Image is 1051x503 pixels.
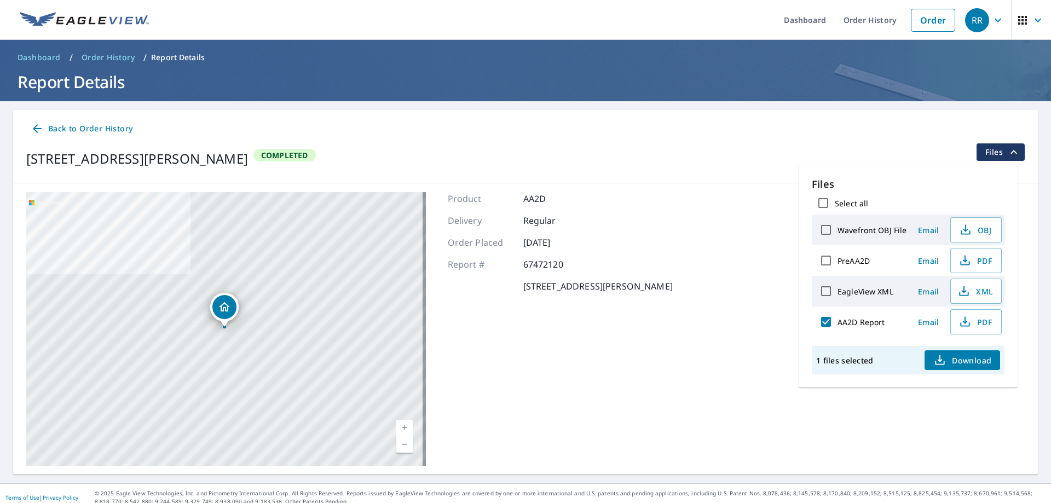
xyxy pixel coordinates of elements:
[838,225,906,235] label: Wavefront OBJ File
[523,192,589,205] p: AA2D
[925,350,1000,370] button: Download
[911,314,946,331] button: Email
[915,256,942,266] span: Email
[20,12,149,28] img: EV Logo
[151,52,205,63] p: Report Details
[26,149,248,169] div: [STREET_ADDRESS][PERSON_NAME]
[835,198,868,209] label: Select all
[957,285,992,298] span: XML
[838,286,893,297] label: EagleView XML
[950,309,1002,334] button: PDF
[5,494,78,501] p: |
[915,317,942,327] span: Email
[957,254,992,267] span: PDF
[950,217,1002,242] button: OBJ
[911,252,946,269] button: Email
[43,494,78,501] a: Privacy Policy
[523,236,589,249] p: [DATE]
[13,49,1038,66] nav: breadcrumb
[523,258,589,271] p: 67472120
[911,283,946,300] button: Email
[965,8,989,32] div: RR
[77,49,139,66] a: Order History
[915,286,942,297] span: Email
[31,122,132,136] span: Back to Order History
[957,315,992,328] span: PDF
[915,225,942,235] span: Email
[448,236,513,249] p: Order Placed
[911,9,955,32] a: Order
[396,420,413,436] a: Current Level 17, Zoom In
[13,49,65,66] a: Dashboard
[838,256,870,266] label: PreAA2D
[26,119,137,139] a: Back to Order History
[523,214,589,227] p: Regular
[143,51,147,64] li: /
[255,150,315,160] span: Completed
[13,71,1038,93] h1: Report Details
[985,146,1020,159] span: Files
[210,293,239,327] div: Dropped pin, building 1, Residential property, 1732 White Mountain Hwy North Conway, NH 03860
[816,355,873,366] p: 1 files selected
[396,436,413,453] a: Current Level 17, Zoom Out
[70,51,73,64] li: /
[976,143,1025,161] button: filesDropdownBtn-67472120
[838,317,885,327] label: AA2D Report
[448,214,513,227] p: Delivery
[950,248,1002,273] button: PDF
[911,222,946,239] button: Email
[957,223,992,236] span: OBJ
[933,354,991,367] span: Download
[82,52,135,63] span: Order History
[950,279,1002,304] button: XML
[18,52,61,63] span: Dashboard
[523,280,673,293] p: [STREET_ADDRESS][PERSON_NAME]
[448,192,513,205] p: Product
[5,494,39,501] a: Terms of Use
[812,177,1004,192] p: Files
[448,258,513,271] p: Report #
